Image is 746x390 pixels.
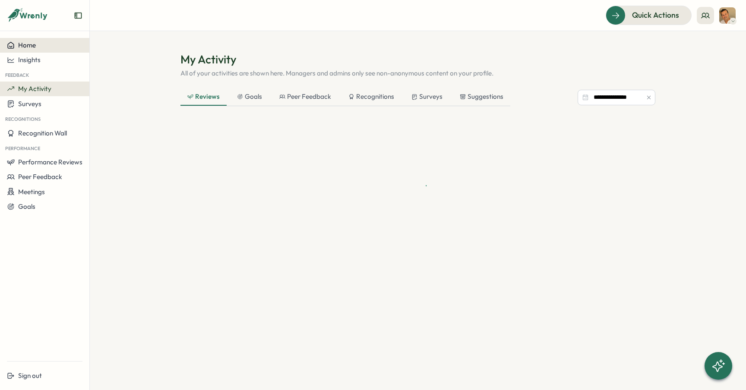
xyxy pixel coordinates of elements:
[237,92,262,101] div: Goals
[18,100,41,108] span: Surveys
[18,129,67,137] span: Recognition Wall
[460,92,503,101] div: Suggestions
[18,371,42,380] span: Sign out
[719,7,736,24] img: Ranjeet
[18,56,41,64] span: Insights
[74,11,82,20] button: Expand sidebar
[180,69,655,78] p: All of your activities are shown here. Managers and admins only see non-anonymous content on your...
[348,92,394,101] div: Recognitions
[18,158,82,166] span: Performance Reviews
[18,41,36,49] span: Home
[18,173,62,181] span: Peer Feedback
[187,92,220,101] div: Reviews
[18,188,45,196] span: Meetings
[180,52,655,67] h1: My Activity
[18,202,35,211] span: Goals
[632,9,679,21] span: Quick Actions
[411,92,443,101] div: Surveys
[18,85,51,93] span: My Activity
[279,92,331,101] div: Peer Feedback
[606,6,692,25] button: Quick Actions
